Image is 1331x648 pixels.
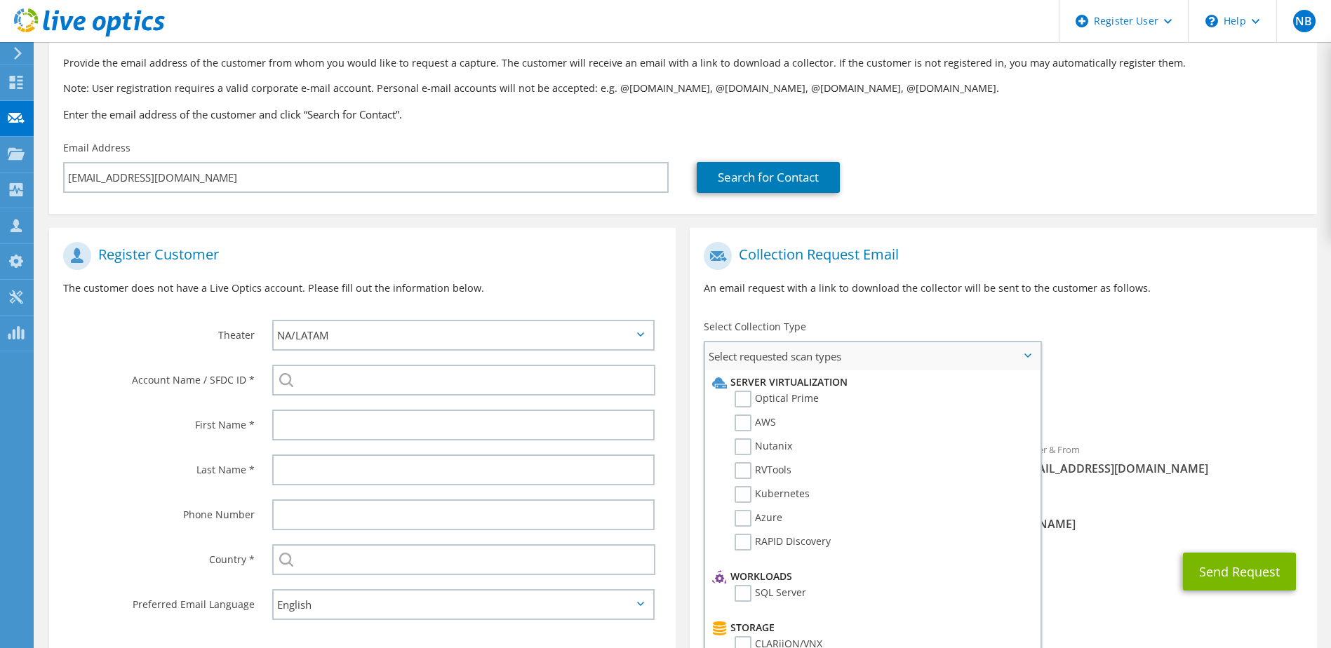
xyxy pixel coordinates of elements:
[63,544,255,567] label: Country *
[1293,10,1316,32] span: NB
[704,242,1295,270] h1: Collection Request Email
[690,376,1316,428] div: Requested Collections
[697,162,840,193] a: Search for Contact
[709,374,1032,391] li: Server Virtualization
[63,141,131,155] label: Email Address
[704,281,1302,296] p: An email request with a link to download the collector will be sent to the customer as follows.
[1017,461,1303,476] span: [EMAIL_ADDRESS][DOMAIN_NAME]
[735,486,810,503] label: Kubernetes
[63,365,255,387] label: Account Name / SFDC ID *
[63,281,662,296] p: The customer does not have a Live Optics account. Please fill out the information below.
[705,342,1039,370] span: Select requested scan types
[63,320,255,342] label: Theater
[63,81,1303,96] p: Note: User registration requires a valid corporate e-mail account. Personal e-mail accounts will ...
[735,414,776,431] label: AWS
[709,568,1032,585] li: Workloads
[1183,553,1296,590] button: Send Request
[63,55,1303,71] p: Provide the email address of the customer from whom you would like to request a capture. The cust...
[1003,435,1317,483] div: Sender & From
[735,391,819,407] label: Optical Prime
[735,462,791,479] label: RVTools
[1205,15,1218,27] svg: \n
[63,454,255,477] label: Last Name *
[735,585,806,602] label: SQL Server
[63,242,655,270] h1: Register Customer
[690,490,1316,539] div: CC & Reply To
[704,320,806,334] label: Select Collection Type
[709,619,1032,636] li: Storage
[63,107,1303,122] h3: Enter the email address of the customer and click “Search for Contact”.
[63,499,255,522] label: Phone Number
[63,589,255,612] label: Preferred Email Language
[735,510,782,527] label: Azure
[690,435,1003,483] div: To
[63,410,255,432] label: First Name *
[735,438,792,455] label: Nutanix
[735,534,831,551] label: RAPID Discovery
